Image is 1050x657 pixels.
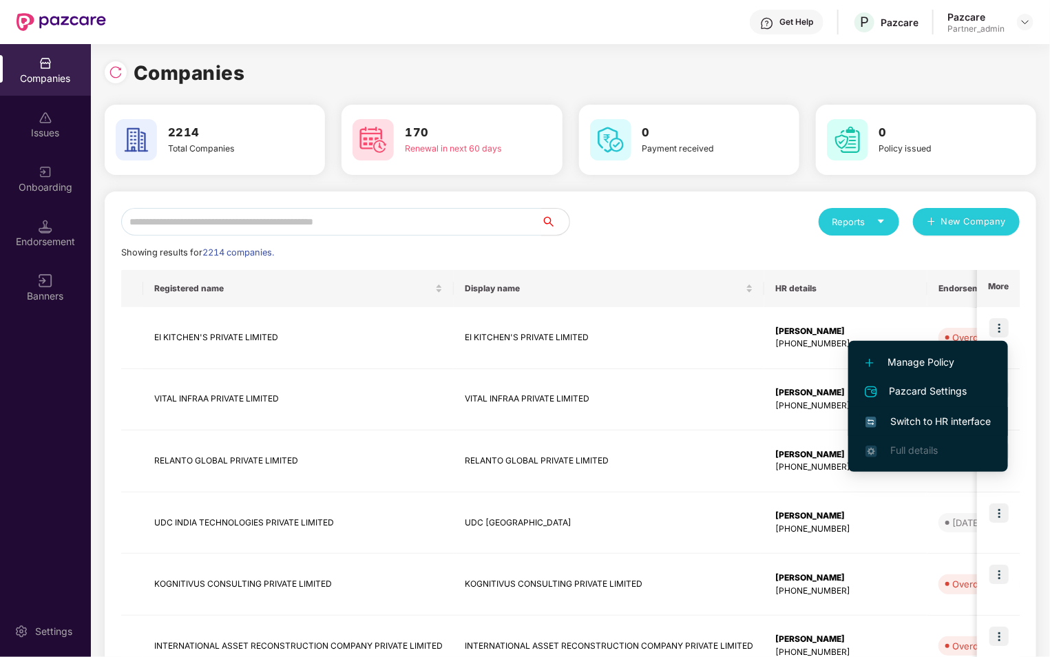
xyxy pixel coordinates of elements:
[865,384,991,400] span: Pazcard Settings
[881,16,918,29] div: Pazcare
[775,523,916,536] div: [PHONE_NUMBER]
[454,554,764,616] td: KOGNITIVUS CONSULTING PRIVATE LIMITED
[775,633,916,646] div: [PERSON_NAME]
[109,65,123,79] img: svg+xml;base64,PHN2ZyBpZD0iUmVsb2FkLTMyeDMyIiB4bWxucz0iaHR0cDovL3d3dy53My5vcmcvMjAwMC9zdmciIHdpZH...
[865,359,874,367] img: svg+xml;base64,PHN2ZyB4bWxucz0iaHR0cDovL3d3dy53My5vcmcvMjAwMC9zdmciIHdpZHRoPSIxMi4yMDEiIGhlaWdodD...
[775,448,916,461] div: [PERSON_NAME]
[143,369,454,431] td: VITAL INFRAA PRIVATE LIMITED
[941,215,1007,229] span: New Company
[989,565,1009,584] img: icon
[891,444,938,456] span: Full details
[775,572,916,585] div: [PERSON_NAME]
[779,17,813,28] div: Get Help
[775,510,916,523] div: [PERSON_NAME]
[865,355,991,370] span: Manage Policy
[31,625,76,638] div: Settings
[989,503,1009,523] img: icon
[454,369,764,431] td: VITAL INFRAA PRIVATE LIMITED
[454,307,764,369] td: EI KITCHEN'S PRIVATE LIMITED
[143,554,454,616] td: KOGNITIVUS CONSULTING PRIVATE LIMITED
[143,270,454,307] th: Registered name
[832,215,885,229] div: Reports
[775,461,916,474] div: [PHONE_NUMBER]
[590,119,631,160] img: svg+xml;base64,PHN2ZyB4bWxucz0iaHR0cDovL3d3dy53My5vcmcvMjAwMC9zdmciIHdpZHRoPSI2MCIgaGVpZ2h0PSI2MC...
[947,10,1005,23] div: Pazcare
[1020,17,1031,28] img: svg+xml;base64,PHN2ZyBpZD0iRHJvcGRvd24tMzJ4MzIiIHhtbG5zPSJodHRwOi8vd3d3LnczLm9yZy8yMDAwL3N2ZyIgd2...
[465,283,743,294] span: Display name
[154,283,432,294] span: Registered name
[977,270,1020,307] th: More
[39,165,52,179] img: svg+xml;base64,PHN2ZyB3aWR0aD0iMjAiIGhlaWdodD0iMjAiIHZpZXdCb3g9IjAgMCAyMCAyMCIgZmlsbD0ibm9uZSIgeG...
[952,516,982,530] div: [DATE]
[775,386,916,399] div: [PERSON_NAME]
[39,111,52,125] img: svg+xml;base64,PHN2ZyBpZD0iSXNzdWVzX2Rpc2FibGVkIiB4bWxucz0iaHR0cDovL3d3dy53My5vcmcvMjAwMC9zdmciIH...
[938,283,1017,294] span: Endorsements
[121,247,274,258] span: Showing results for
[952,639,1016,653] div: Overdue - 22d
[865,446,876,457] img: svg+xml;base64,PHN2ZyB4bWxucz0iaHR0cDovL3d3dy53My5vcmcvMjAwMC9zdmciIHdpZHRoPSIxNi4zNjMiIGhlaWdodD...
[14,625,28,638] img: svg+xml;base64,PHN2ZyBpZD0iU2V0dGluZy0yMHgyMCIgeG1sbnM9Imh0dHA6Ly93d3cudzMub3JnLzIwMDAvc3ZnIiB3aW...
[760,17,774,30] img: svg+xml;base64,PHN2ZyBpZD0iSGVscC0zMngzMiIgeG1sbnM9Imh0dHA6Ly93d3cudzMub3JnLzIwMDAvc3ZnIiB3aWR0aD...
[143,430,454,492] td: RELANTO GLOBAL PRIVATE LIMITED
[541,216,569,227] span: search
[827,119,868,160] img: svg+xml;base64,PHN2ZyB4bWxucz0iaHR0cDovL3d3dy53My5vcmcvMjAwMC9zdmciIHdpZHRoPSI2MCIgaGVpZ2h0PSI2MC...
[764,270,927,307] th: HR details
[143,492,454,554] td: UDC INDIA TECHNOLOGIES PRIVATE LIMITED
[454,430,764,492] td: RELANTO GLOBAL PRIVATE LIMITED
[927,217,936,228] span: plus
[865,417,876,428] img: svg+xml;base64,PHN2ZyB4bWxucz0iaHR0cDovL3d3dy53My5vcmcvMjAwMC9zdmciIHdpZHRoPSIxNiIgaGVpZ2h0PSIxNi...
[17,13,106,31] img: New Pazcare Logo
[952,577,1021,591] div: Overdue - 107d
[454,270,764,307] th: Display name
[168,142,279,155] div: Total Companies
[143,307,454,369] td: EI KITCHEN'S PRIVATE LIMITED
[989,318,1009,337] img: icon
[116,119,157,160] img: svg+xml;base64,PHN2ZyB4bWxucz0iaHR0cDovL3d3dy53My5vcmcvMjAwMC9zdmciIHdpZHRoPSI2MCIgaGVpZ2h0PSI2MC...
[39,220,52,233] img: svg+xml;base64,PHN2ZyB3aWR0aD0iMTQuNSIgaGVpZ2h0PSIxNC41IiB2aWV3Qm94PSIwIDAgMTYgMTYiIGZpbGw9Im5vbm...
[863,384,879,400] img: svg+xml;base64,PHN2ZyB4bWxucz0iaHR0cDovL3d3dy53My5vcmcvMjAwMC9zdmciIHdpZHRoPSIyNCIgaGVpZ2h0PSIyNC...
[39,56,52,70] img: svg+xml;base64,PHN2ZyBpZD0iQ29tcGFuaWVzIiB4bWxucz0iaHR0cDovL3d3dy53My5vcmcvMjAwMC9zdmciIHdpZHRoPS...
[775,337,916,351] div: [PHONE_NUMBER]
[168,124,279,142] h3: 2214
[454,492,764,554] td: UDC [GEOGRAPHIC_DATA]
[39,274,52,288] img: svg+xml;base64,PHN2ZyB3aWR0aD0iMTYiIGhlaWdodD0iMTYiIHZpZXdCb3g9IjAgMCAxNiAxNiIgZmlsbD0ibm9uZSIgeG...
[775,325,916,338] div: [PERSON_NAME]
[541,208,570,236] button: search
[405,142,516,155] div: Renewal in next 60 days
[947,23,1005,34] div: Partner_admin
[642,142,753,155] div: Payment received
[775,585,916,598] div: [PHONE_NUMBER]
[775,399,916,413] div: [PHONE_NUMBER]
[876,217,885,226] span: caret-down
[860,14,869,30] span: P
[202,247,274,258] span: 2214 companies.
[913,208,1020,236] button: plusNew Company
[134,58,245,88] h1: Companies
[353,119,394,160] img: svg+xml;base64,PHN2ZyB4bWxucz0iaHR0cDovL3d3dy53My5vcmcvMjAwMC9zdmciIHdpZHRoPSI2MCIgaGVpZ2h0PSI2MC...
[642,124,753,142] h3: 0
[879,142,990,155] div: Policy issued
[405,124,516,142] h3: 170
[989,627,1009,646] img: icon
[879,124,990,142] h3: 0
[865,414,991,429] span: Switch to HR interface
